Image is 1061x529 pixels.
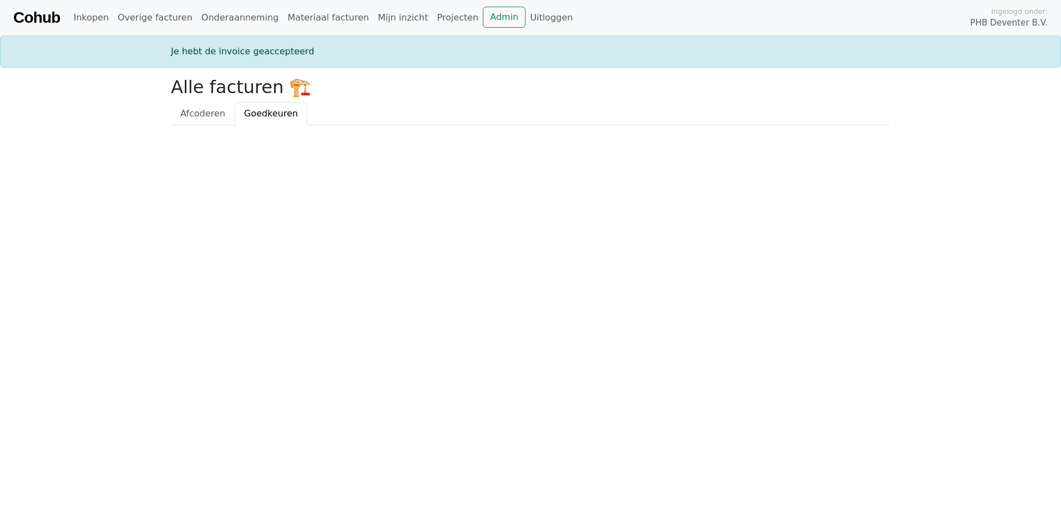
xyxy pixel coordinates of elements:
[180,108,225,119] span: Afcoderen
[244,108,298,119] span: Goedkeuren
[483,7,526,28] a: Admin
[197,7,283,29] a: Onderaanneming
[970,17,1048,29] span: PHB Deventer B.V.
[991,6,1048,17] span: Ingelogd onder:
[171,77,890,98] h2: Alle facturen 🏗️
[432,7,483,29] a: Projecten
[526,7,577,29] a: Uitloggen
[171,102,235,125] a: Afcoderen
[164,45,897,58] div: Je hebt de invoice geaccepteerd
[283,7,373,29] a: Materiaal facturen
[13,4,60,31] a: Cohub
[69,7,113,29] a: Inkopen
[113,7,197,29] a: Overige facturen
[235,102,307,125] a: Goedkeuren
[373,7,433,29] a: Mijn inzicht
